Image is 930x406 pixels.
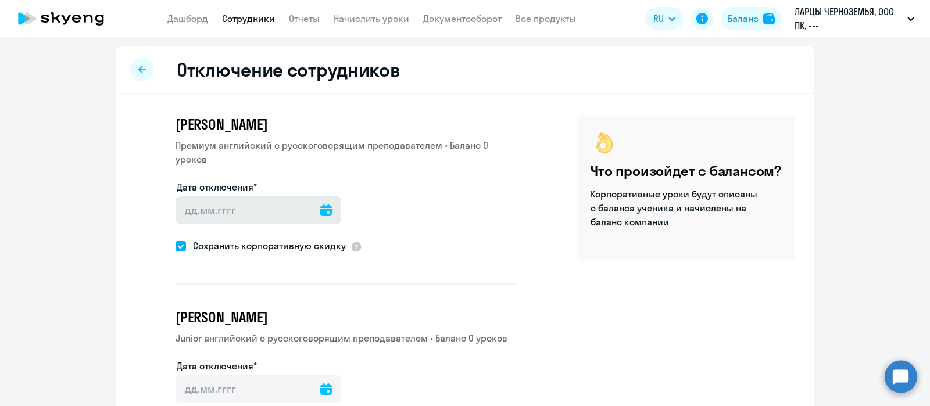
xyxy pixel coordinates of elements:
[177,359,257,373] label: Дата отключения*
[728,12,759,26] div: Баланс
[653,12,664,26] span: RU
[186,239,346,253] span: Сохранить корпоративную скидку
[289,13,320,24] a: Отчеты
[721,7,782,30] button: Балансbalance
[177,180,257,194] label: Дата отключения*
[645,7,684,30] button: RU
[591,129,618,157] img: ok
[334,13,409,24] a: Начислить уроки
[176,331,517,345] p: Junior английский с русскоговорящим преподавателем • Баланс 0 уроков
[222,13,275,24] a: Сотрудники
[167,13,208,24] a: Дашборд
[177,58,400,81] h2: Отключение сотрудников
[591,161,781,180] h4: Что произойдет с балансом?
[176,308,267,326] span: [PERSON_NAME]
[795,5,903,33] p: ЛАРЦЫ ЧЕРНОЗЕМЬЯ, ООО ПК, ---
[591,187,759,229] p: Корпоративные уроки будут списаны с баланса ученика и начислены на баланс компании
[516,13,576,24] a: Все продукты
[176,138,517,166] p: Премиум английский с русскоговорящим преподавателем • Баланс 0 уроков
[423,13,502,24] a: Документооборот
[176,115,267,134] span: [PERSON_NAME]
[176,375,341,403] input: дд.мм.гггг
[176,196,341,224] input: дд.мм.гггг
[789,5,920,33] button: ЛАРЦЫ ЧЕРНОЗЕМЬЯ, ООО ПК, ---
[763,13,775,24] img: balance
